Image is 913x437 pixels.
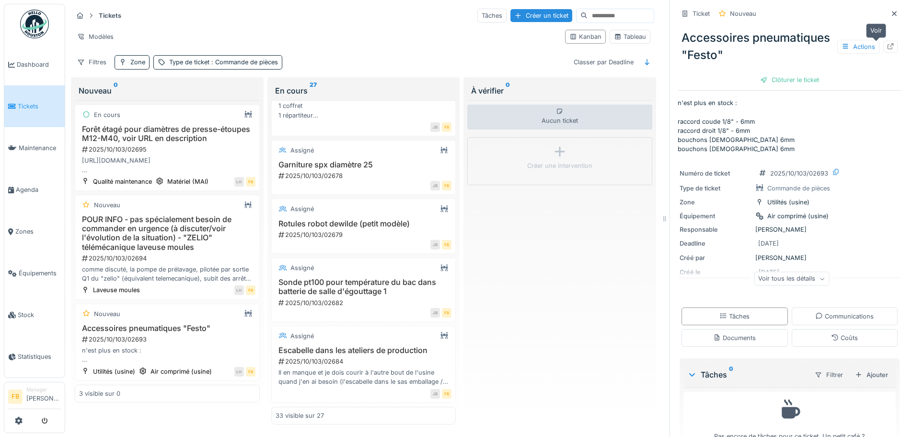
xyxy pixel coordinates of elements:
p: n'est plus en stock : raccord coude 1/8" - 6mm raccord droit 1/8" - 6mm bouchons [DEMOGRAPHIC_DAT... [678,98,901,154]
div: Assigné [290,331,314,341]
h3: POUR INFO - pas spécialement besoin de commander en urgence (à discuter/voir l'évolution de la si... [79,215,255,252]
div: Manager [26,386,61,393]
div: 3 visible sur 0 [79,389,120,398]
h3: Rotules robot dewilde (petit modèle) [276,219,452,228]
div: 33 visible sur 27 [276,411,324,420]
div: 2025/10/103/02682 [277,298,452,307]
div: En cours [94,110,120,119]
li: [PERSON_NAME] [26,386,61,407]
sup: 27 [310,85,317,96]
div: Modèles [73,30,118,44]
a: Zones [4,211,65,252]
div: Filtrer [810,368,847,382]
div: FB [442,240,451,249]
a: Statistiques [4,336,65,378]
div: Deadline [680,239,751,248]
div: FB [246,285,255,295]
div: Créer une intervention [527,161,592,170]
a: Maintenance [4,127,65,169]
div: JB [430,240,440,249]
div: 2025/10/103/02695 [81,145,255,154]
div: 2025/10/103/02678 [277,171,452,180]
div: Utilités (usine) [767,198,809,207]
div: 2025/10/103/02693 [770,169,828,178]
div: Nouveau [730,9,756,18]
div: Documents [713,333,756,343]
div: 2025/10/103/02694 [81,254,255,263]
div: Assigné [290,146,314,155]
div: Nouveau [94,309,120,319]
div: JB [430,181,440,190]
div: Clôturer le ticket [756,73,823,86]
span: Stock [18,310,61,319]
div: Utilités (usine) [93,367,135,376]
div: FB [246,177,255,187]
div: Classer par Deadline [569,55,638,69]
div: Nouveau [94,201,120,210]
div: Il en manque et je dois courir à l'autre bout de l'usine quand j'en ai besoin (l'escabelle dans l... [276,368,452,386]
div: Assigné [290,263,314,272]
div: Nouveau [79,85,256,96]
div: Kanban [569,32,601,41]
span: Agenda [16,185,61,194]
sup: 0 [114,85,118,96]
div: Actions [837,40,879,54]
a: Dashboard [4,44,65,85]
span: Statistiques [18,352,61,361]
div: Qualité maintenance [93,177,152,186]
div: Accessoires pneumatiques "Festo" [678,25,901,68]
span: Dashboard [17,60,61,69]
sup: 0 [729,369,733,380]
div: Tâches [719,312,750,321]
div: Numéro de ticket [680,169,751,178]
div: JB [430,389,440,399]
a: Stock [4,294,65,336]
div: Tableau [614,32,646,41]
div: Créé par [680,253,751,262]
div: Équipement [680,212,751,221]
div: Laveuse moules [93,285,140,295]
div: Ajouter [851,368,892,381]
div: Responsable [680,225,751,234]
a: Tickets [4,85,65,127]
a: FB Manager[PERSON_NAME] [8,386,61,409]
div: 2025/10/103/02693 [81,335,255,344]
div: FB [246,367,255,377]
div: comme discuté, la pompe de prélavage, pilotée par sortie Q1 du "zelio" (équivalent telemecanique)... [79,265,255,283]
a: Équipements [4,252,65,294]
div: JB [430,308,440,318]
div: Assigné [290,204,314,213]
div: Coûts [831,333,858,343]
div: [PERSON_NAME] [680,225,900,234]
span: Zones [15,227,61,236]
h3: Accessoires pneumatiques "Festo" [79,324,255,333]
span: Équipements [19,269,61,278]
div: Zone [680,198,751,207]
h3: Forêt étagé pour diamètres de presse-étoupes M12-M40, voir URL en description [79,125,255,143]
div: 2025/10/103/02679 [277,230,452,239]
div: [DATE] [758,239,779,248]
span: Tickets [18,102,61,111]
div: Voir tous les détails [754,272,829,286]
div: [URL][DOMAIN_NAME] un modèle du style, couvrant les presse étoupes de M12ou16 à M32ou40 pour réal... [79,156,255,174]
div: FB [442,308,451,318]
div: Aucun ticket [467,105,652,130]
div: [PERSON_NAME] [680,253,900,262]
div: 2025/10/103/02684 [277,357,452,366]
div: Type de ticket [680,184,751,193]
div: Air comprimé (usine) [767,212,829,221]
span: : Commande de pièces [209,59,278,66]
div: Créer un ticket [510,9,572,22]
div: Air comprimé (usine) [150,367,212,376]
div: JB [430,122,440,132]
div: Commande de pièces [767,184,830,193]
div: FB [442,181,451,190]
h3: Escabelle dans les ateliers de production [276,346,452,355]
li: FB [8,390,23,404]
div: Communications [815,312,874,321]
div: Tâches [687,369,807,380]
div: n'est plus en stock : raccord coude 1/8" - 6mm raccord droit 1/8" - 6mm bouchons [DEMOGRAPHIC_DAT... [79,346,255,364]
sup: 0 [506,85,510,96]
div: Ticket [693,9,710,18]
strong: Tickets [95,11,125,20]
